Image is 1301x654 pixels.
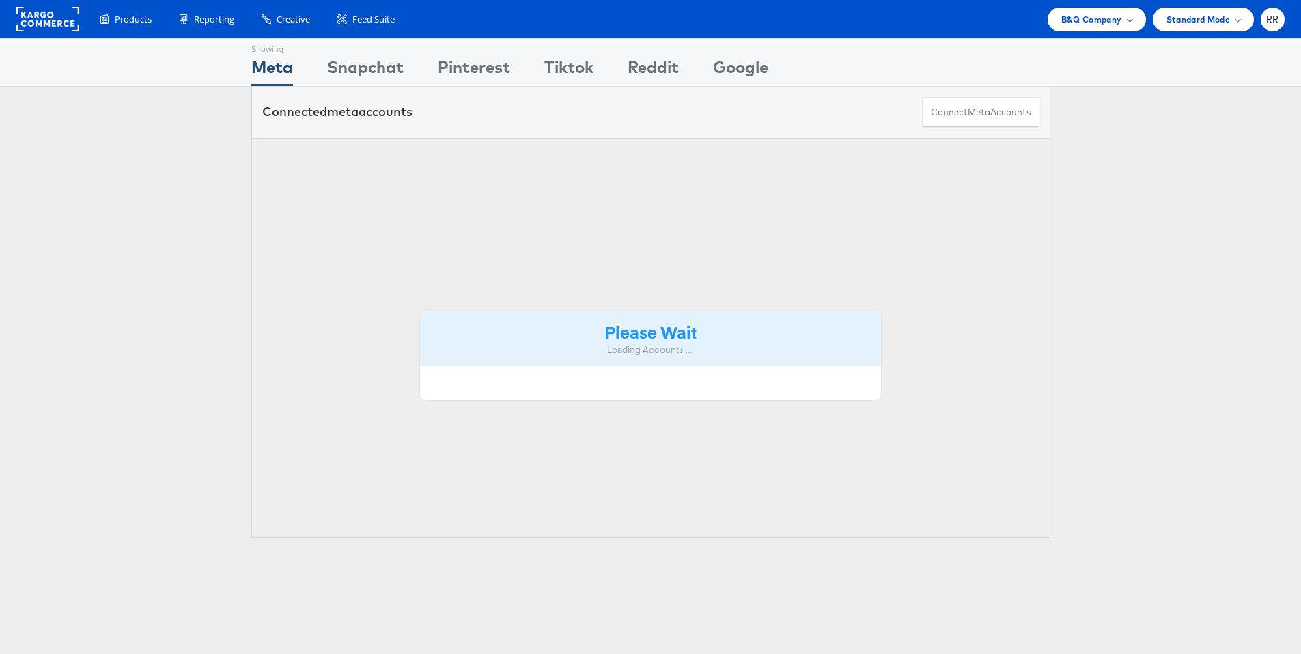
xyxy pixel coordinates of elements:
[1061,12,1122,27] span: B&Q Company
[438,55,510,86] div: Pinterest
[251,39,293,55] div: Showing
[605,320,697,343] strong: Please Wait
[352,13,395,26] span: Feed Suite
[430,343,871,356] div: Loading Accounts ....
[327,104,359,119] span: meta
[628,55,679,86] div: Reddit
[194,13,234,26] span: Reporting
[713,55,768,86] div: Google
[544,55,593,86] div: Tiktok
[968,106,990,119] span: meta
[115,13,152,26] span: Products
[1266,15,1279,24] span: RR
[277,13,310,26] span: Creative
[1166,12,1230,27] span: Standard Mode
[327,55,404,86] div: Snapchat
[251,55,293,86] div: Meta
[922,97,1039,128] button: ConnectmetaAccounts
[262,103,412,121] div: Connected accounts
